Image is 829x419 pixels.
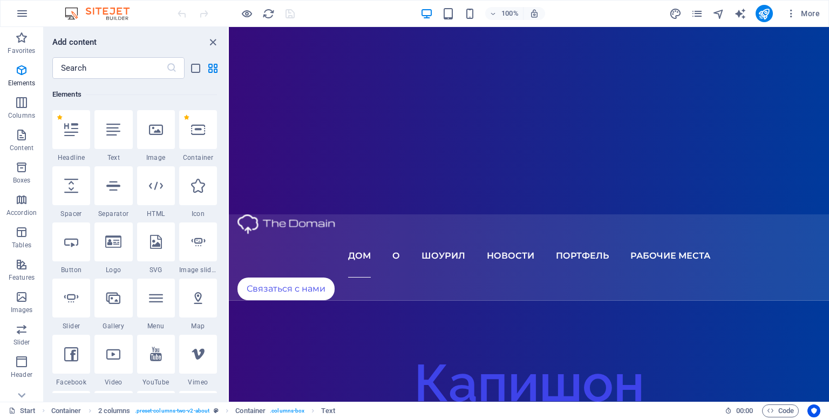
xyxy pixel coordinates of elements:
span: Video [94,378,132,387]
div: Video [94,335,132,387]
span: Vimeo [179,378,217,387]
div: Gallery [94,279,132,330]
span: Icon [179,209,217,218]
div: Image [137,110,175,162]
h6: Session time [725,404,753,417]
div: Vimeo [179,335,217,387]
div: Slider [52,279,90,330]
i: Navigator [712,8,725,20]
i: Reload page [262,8,275,20]
span: Button [52,266,90,274]
p: Columns [8,111,35,120]
span: Click to select. Double-click to edit [235,404,266,417]
i: Publish [758,8,770,20]
p: Favorites [8,46,35,55]
span: Logo [94,266,132,274]
h6: Add content [52,36,97,49]
i: AI Writer [734,8,746,20]
button: More [782,5,824,22]
button: Code [762,404,799,417]
button: reload [262,7,275,20]
span: Menu [137,322,175,330]
span: Slider [52,322,90,330]
i: Design (Ctrl+Alt+Y) [669,8,682,20]
h6: 100% [501,7,519,20]
span: Container [179,153,217,162]
span: . preset-columns-two-v2-about [135,404,210,417]
div: Logo [94,222,132,274]
button: text_generator [734,7,747,20]
nav: breadcrumb [51,404,335,417]
span: Click to select. Double-click to edit [98,404,131,417]
span: . columns-box [270,404,304,417]
h6: Elements [52,88,217,101]
i: Pages (Ctrl+Alt+S) [691,8,703,20]
div: Headline [52,110,90,162]
button: design [669,7,682,20]
button: list-view [189,62,202,75]
span: YouTube [137,378,175,387]
div: Separator [94,166,132,218]
span: Code [767,404,794,417]
div: Spacer [52,166,90,218]
span: More [786,8,820,19]
span: Spacer [52,209,90,218]
div: HTML [137,166,175,218]
div: SVG [137,222,175,274]
div: YouTube [137,335,175,387]
span: : [744,407,745,415]
span: 00 00 [736,404,753,417]
div: Map [179,279,217,330]
span: Gallery [94,322,132,330]
span: HTML [137,209,175,218]
button: Usercentrics [807,404,820,417]
span: SVG [137,266,175,274]
button: navigator [712,7,725,20]
span: Headline [52,153,90,162]
button: grid-view [206,62,219,75]
div: Icon [179,166,217,218]
p: Elements [8,79,36,87]
div: Menu [137,279,175,330]
button: 100% [485,7,524,20]
span: Image [137,153,175,162]
button: Click here to leave preview mode and continue editing [240,7,253,20]
span: Click to select. Double-click to edit [51,404,81,417]
span: Click to select. Double-click to edit [321,404,335,417]
i: This element is a customizable preset [214,408,219,414]
span: Separator [94,209,132,218]
div: Image slider [179,222,217,274]
span: Remove from favorites [57,114,63,120]
div: Container [179,110,217,162]
p: Features [9,273,35,282]
p: Tables [12,241,31,249]
img: Editor Logo [62,7,143,20]
span: Remove from favorites [184,114,189,120]
p: Accordion [6,208,37,217]
p: Content [10,144,33,152]
div: Button [52,222,90,274]
span: Facebook [52,378,90,387]
input: Search [52,57,166,79]
span: Text [94,153,132,162]
p: Header [11,370,32,379]
div: Text [94,110,132,162]
p: Images [11,306,33,314]
button: publish [756,5,773,22]
button: pages [691,7,704,20]
p: Boxes [13,176,31,185]
span: Map [179,322,217,330]
span: Image slider [179,266,217,274]
button: close panel [206,36,219,49]
i: On resize automatically adjust zoom level to fit chosen device. [529,9,539,18]
p: Slider [13,338,30,347]
a: Click to cancel selection. Double-click to open Pages [9,404,36,417]
div: Facebook [52,335,90,387]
